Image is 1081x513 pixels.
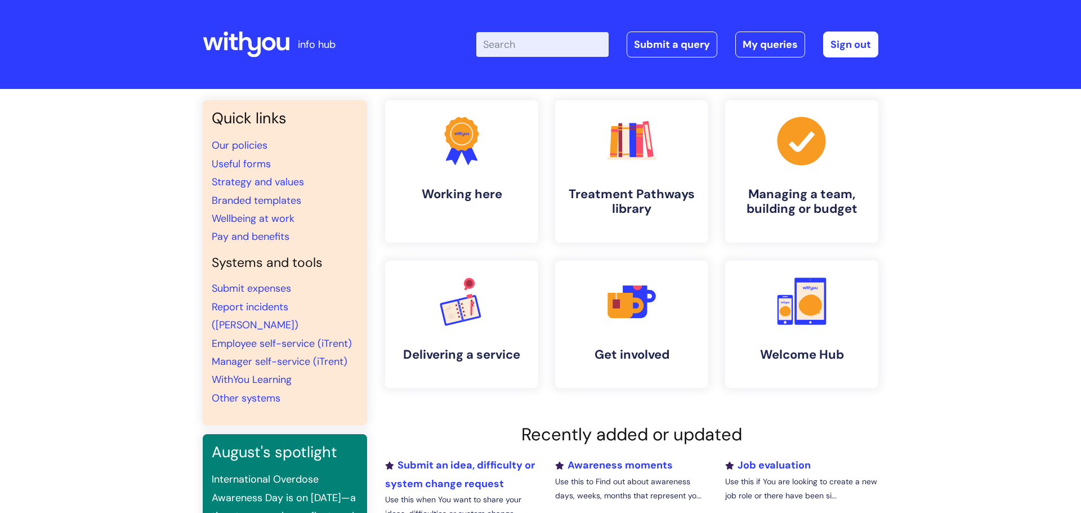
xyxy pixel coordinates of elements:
[555,475,708,503] p: Use this to Find out about awareness days, weeks, months that represent yo...
[734,347,869,362] h4: Welcome Hub
[385,458,535,490] a: Submit an idea, difficulty or system change request
[212,175,304,189] a: Strategy and values
[212,282,291,295] a: Submit expenses
[212,355,347,368] a: Manager self-service (iTrent)
[385,261,538,388] a: Delivering a service
[212,255,358,271] h4: Systems and tools
[385,100,538,243] a: Working here
[212,212,294,225] a: Wellbeing at work
[627,32,717,57] a: Submit a query
[735,32,805,57] a: My queries
[476,32,609,57] input: Search
[725,458,811,472] a: Job evaluation
[555,458,673,472] a: Awareness moments
[394,187,529,202] h4: Working here
[823,32,878,57] a: Sign out
[212,230,289,243] a: Pay and benefits
[212,391,280,405] a: Other systems
[734,187,869,217] h4: Managing a team, building or budget
[212,373,292,386] a: WithYou Learning
[564,347,699,362] h4: Get involved
[725,261,878,388] a: Welcome Hub
[212,194,301,207] a: Branded templates
[725,475,878,503] p: Use this if You are looking to create a new job role or there have been si...
[555,100,708,243] a: Treatment Pathways library
[212,337,352,350] a: Employee self-service (iTrent)
[212,139,267,152] a: Our policies
[212,157,271,171] a: Useful forms
[725,100,878,243] a: Managing a team, building or budget
[212,443,358,461] h3: August's spotlight
[476,32,878,57] div: | -
[212,300,298,332] a: Report incidents ([PERSON_NAME])
[394,347,529,362] h4: Delivering a service
[212,109,358,127] h3: Quick links
[298,35,336,53] p: info hub
[564,187,699,217] h4: Treatment Pathways library
[385,424,878,445] h2: Recently added or updated
[555,261,708,388] a: Get involved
